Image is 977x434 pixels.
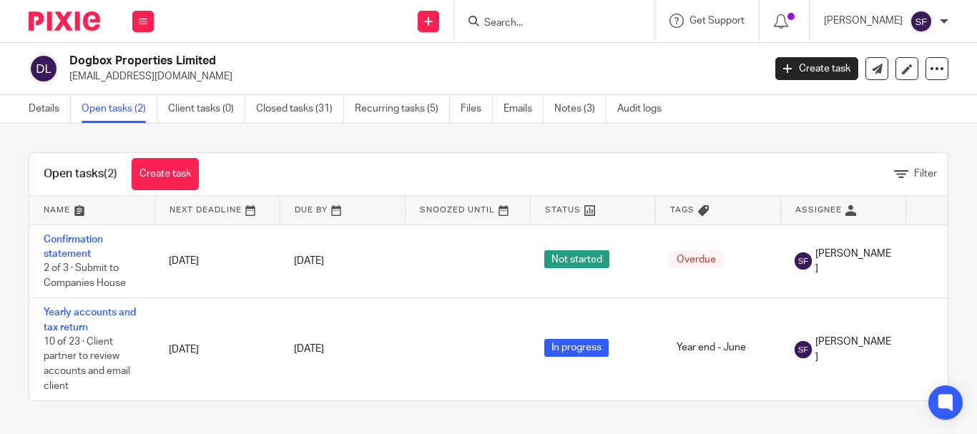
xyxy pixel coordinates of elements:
span: Overdue [669,250,723,268]
a: Audit logs [617,95,672,123]
a: Recurring tasks (5) [355,95,450,123]
span: (2) [104,168,117,179]
span: Get Support [689,16,745,26]
a: Create task [775,57,858,80]
a: Confirmation statement [44,235,103,259]
img: svg%3E [795,341,812,358]
span: Snoozed Until [420,206,495,214]
a: Files [461,95,493,123]
a: Emails [504,95,544,123]
h2: Dogbox Properties Limited [69,54,617,69]
p: [EMAIL_ADDRESS][DOMAIN_NAME] [69,69,754,84]
a: Open tasks (2) [82,95,157,123]
img: svg%3E [795,252,812,270]
span: [PERSON_NAME] [815,247,891,276]
p: [PERSON_NAME] [824,14,903,28]
span: In progress [544,339,609,357]
img: Pixie [29,11,100,31]
img: svg%3E [910,10,933,33]
a: Closed tasks (31) [256,95,344,123]
a: Create task [132,158,199,190]
span: Filter [914,169,937,179]
a: Notes (3) [554,95,607,123]
span: [DATE] [294,256,324,266]
td: [DATE] [154,298,280,400]
span: Tags [670,206,694,214]
td: [DATE] [154,225,280,298]
img: svg%3E [29,54,59,84]
span: Not started [544,250,609,268]
a: Details [29,95,71,123]
span: [PERSON_NAME] [815,335,891,364]
input: Search [483,17,612,30]
span: Status [545,206,581,214]
span: 2 of 3 · Submit to Companies House [44,263,126,288]
span: [DATE] [294,345,324,355]
span: 10 of 23 · Client partner to review accounts and email client [44,337,130,391]
h1: Open tasks [44,167,117,182]
a: Client tasks (0) [168,95,245,123]
span: Year end - June [669,339,753,357]
a: Yearly accounts and tax return [44,307,136,332]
